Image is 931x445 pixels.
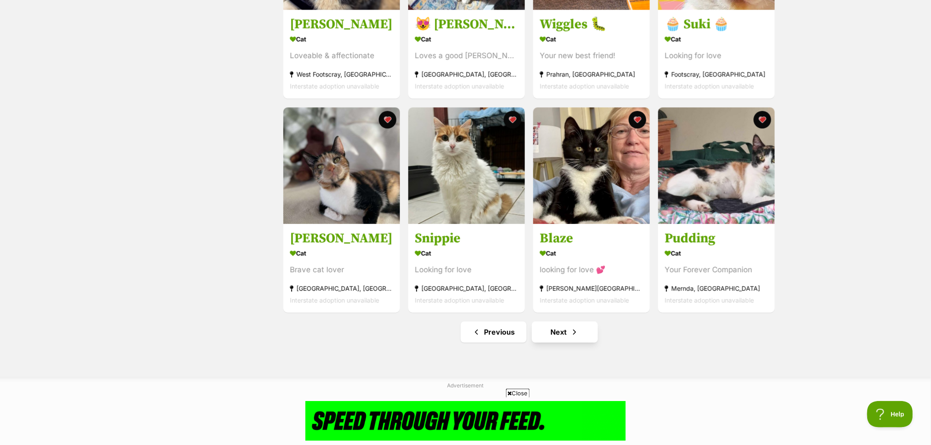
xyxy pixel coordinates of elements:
[665,282,768,294] div: Mernda, [GEOGRAPHIC_DATA]
[415,247,518,259] div: Cat
[415,50,518,62] div: Loves a good [PERSON_NAME]!
[283,10,400,99] a: [PERSON_NAME] Cat Loveable & affectionate West Footscray, [GEOGRAPHIC_DATA] Interstate adoption u...
[290,69,393,80] div: West Footscray, [GEOGRAPHIC_DATA]
[665,33,768,46] div: Cat
[415,296,504,304] span: Interstate adoption unavailable
[408,10,525,99] a: 😻 [PERSON_NAME] ([PERSON_NAME]) Cat Loves a good [PERSON_NAME]! [GEOGRAPHIC_DATA], [GEOGRAPHIC_DA...
[408,107,525,224] img: Snippie
[540,282,643,294] div: [PERSON_NAME][GEOGRAPHIC_DATA]
[415,83,504,90] span: Interstate adoption unavailable
[290,50,393,62] div: Loveable & affectionate
[665,83,754,90] span: Interstate adoption unavailable
[665,264,768,276] div: Your Forever Companion
[665,296,754,304] span: Interstate adoption unavailable
[665,247,768,259] div: Cat
[408,223,525,313] a: Snippie Cat Looking for love [GEOGRAPHIC_DATA], [GEOGRAPHIC_DATA] Interstate adoption unavailable...
[415,230,518,247] h3: Snippie
[415,16,518,33] h3: 😻 [PERSON_NAME] ([PERSON_NAME])
[540,16,643,33] h3: Wiggles 🐛
[504,111,521,128] button: favourite
[283,107,400,224] img: Griselda
[540,33,643,46] div: Cat
[379,111,396,128] button: favourite
[415,69,518,80] div: [GEOGRAPHIC_DATA], [GEOGRAPHIC_DATA]
[540,264,643,276] div: looking for love 💕
[533,107,650,224] img: Blaze
[290,33,393,46] div: Cat
[533,10,650,99] a: Wiggles 🐛 Cat Your new best friend! Prahran, [GEOGRAPHIC_DATA] Interstate adoption unavailable fa...
[540,50,643,62] div: Your new best friend!
[290,230,393,247] h3: [PERSON_NAME]
[665,16,768,33] h3: 🧁 Suki 🧁
[415,33,518,46] div: Cat
[540,230,643,247] h3: Blaze
[665,230,768,247] h3: Pudding
[665,69,768,80] div: Footscray, [GEOGRAPHIC_DATA]
[290,247,393,259] div: Cat
[415,264,518,276] div: Looking for love
[290,16,393,33] h3: [PERSON_NAME]
[305,401,626,441] iframe: Advertisement
[629,111,646,128] button: favourite
[540,247,643,259] div: Cat
[658,223,775,313] a: Pudding Cat Your Forever Companion Mernda, [GEOGRAPHIC_DATA] Interstate adoption unavailable favo...
[658,107,775,224] img: Pudding
[754,111,771,128] button: favourite
[290,282,393,294] div: [GEOGRAPHIC_DATA], [GEOGRAPHIC_DATA]
[540,296,629,304] span: Interstate adoption unavailable
[540,69,643,80] div: Prahran, [GEOGRAPHIC_DATA]
[461,321,527,343] a: Previous page
[290,296,379,304] span: Interstate adoption unavailable
[283,223,400,313] a: [PERSON_NAME] Cat Brave cat lover [GEOGRAPHIC_DATA], [GEOGRAPHIC_DATA] Interstate adoption unavai...
[290,264,393,276] div: Brave cat lover
[665,50,768,62] div: Looking for love
[867,401,913,427] iframe: Help Scout Beacon - Open
[658,10,775,99] a: 🧁 Suki 🧁 Cat Looking for love Footscray, [GEOGRAPHIC_DATA] Interstate adoption unavailable favourite
[533,223,650,313] a: Blaze Cat looking for love 💕 [PERSON_NAME][GEOGRAPHIC_DATA] Interstate adoption unavailable favou...
[532,321,598,343] a: Next page
[506,389,530,398] span: Close
[415,282,518,294] div: [GEOGRAPHIC_DATA], [GEOGRAPHIC_DATA]
[282,321,776,343] nav: Pagination
[540,83,629,90] span: Interstate adoption unavailable
[290,83,379,90] span: Interstate adoption unavailable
